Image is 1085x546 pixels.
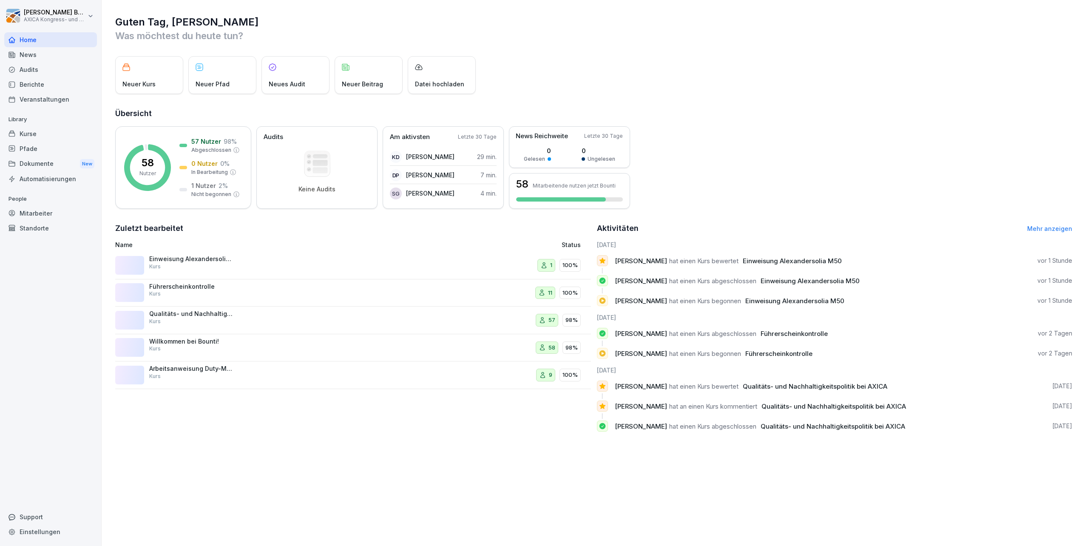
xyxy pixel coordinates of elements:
p: [PERSON_NAME] Beck [24,9,86,16]
p: Letzte 30 Tage [584,132,623,140]
span: Qualitäts- und Nachhaltigkeitspolitik bei AXICA [743,382,887,390]
p: 57 [548,316,555,324]
a: Willkommen bei Bounti!Kurs5898% [115,334,591,362]
div: Pfade [4,141,97,156]
p: 0 Nutzer [191,159,218,168]
p: AXICA Kongress- und Tagungszentrum Pariser Platz 3 GmbH [24,17,86,23]
p: 7 min. [480,171,497,179]
p: Name [115,240,419,249]
p: [PERSON_NAME] [406,152,454,161]
p: Neuer Beitrag [342,80,383,88]
p: vor 1 Stunde [1037,296,1072,305]
p: Kurs [149,345,161,353]
p: vor 2 Tagen [1038,349,1072,358]
a: Kurse [4,126,97,141]
p: Kurs [149,318,161,325]
p: Am aktivsten [390,132,430,142]
p: Neuer Kurs [122,80,156,88]
p: Kurs [149,373,161,380]
p: Führerscheinkontrolle [149,283,234,290]
p: Kurs [149,263,161,270]
p: Nicht begonnen [191,191,231,198]
span: Qualitäts- und Nachhaltigkeitspolitik bei AXICA [761,422,905,430]
a: FührerscheinkontrolleKurs11100% [115,279,591,307]
p: Was möchtest du heute tun? [115,29,1072,43]
span: hat einen Kurs begonnen [669,297,741,305]
p: [PERSON_NAME] [406,189,454,198]
span: [PERSON_NAME] [615,330,667,338]
span: [PERSON_NAME] [615,277,667,285]
p: Neuer Pfad [196,80,230,88]
a: Qualitäts- und Nachhaltigkeitspolitik bei AXICAKurs5798% [115,307,591,334]
h1: Guten Tag, [PERSON_NAME] [115,15,1072,29]
a: Standorte [4,221,97,236]
p: Willkommen bei Bounti! [149,338,234,345]
span: hat einen Kurs bewertet [669,257,738,265]
div: Support [4,509,97,524]
p: Ungelesen [588,155,615,163]
p: [DATE] [1052,422,1072,430]
p: 100% [562,371,578,379]
span: Einweisung Alexandersolia M50 [745,297,844,305]
p: 57 Nutzer [191,137,221,146]
p: Keine Audits [298,185,335,193]
p: Arbeitsanweisung Duty-Manager [149,365,234,373]
div: New [80,159,94,169]
h6: [DATE] [597,240,1073,249]
p: 29 min. [477,152,497,161]
a: Einstellungen [4,524,97,539]
p: 98% [565,344,578,352]
p: 100% [562,261,578,270]
p: Abgeschlossen [191,146,231,154]
p: Letzte 30 Tage [458,133,497,141]
span: [PERSON_NAME] [615,350,667,358]
p: 98 % [224,137,237,146]
a: News [4,47,97,62]
div: SG [390,188,402,199]
p: Neues Audit [269,80,305,88]
p: Einweisung Alexandersolia M50 [149,255,234,263]
span: [PERSON_NAME] [615,297,667,305]
h6: [DATE] [597,366,1073,375]
p: [DATE] [1052,402,1072,410]
h2: Zuletzt bearbeitet [115,222,591,234]
div: DP [390,169,402,181]
span: [PERSON_NAME] [615,422,667,430]
p: Mitarbeitende nutzen jetzt Bounti [533,182,616,189]
h2: Übersicht [115,108,1072,119]
div: Dokumente [4,156,97,172]
p: Datei hochladen [415,80,464,88]
p: Audits [264,132,283,142]
span: [PERSON_NAME] [615,402,667,410]
span: Führerscheinkontrolle [761,330,828,338]
span: Einweisung Alexandersolia M50 [743,257,842,265]
a: Mitarbeiter [4,206,97,221]
p: In Bearbeitung [191,168,228,176]
p: News Reichweite [516,131,568,141]
a: Audits [4,62,97,77]
span: hat einen Kurs abgeschlossen [669,330,756,338]
p: 100% [562,289,578,297]
p: [PERSON_NAME] [406,171,454,179]
p: People [4,192,97,206]
div: KD [390,151,402,163]
p: 9 [549,371,552,379]
p: Kurs [149,290,161,298]
p: vor 1 Stunde [1037,276,1072,285]
p: Library [4,113,97,126]
a: Veranstaltungen [4,92,97,107]
a: Einweisung Alexandersolia M50Kurs1100% [115,252,591,279]
span: Einweisung Alexandersolia M50 [761,277,860,285]
a: Home [4,32,97,47]
a: Mehr anzeigen [1027,225,1072,232]
h2: Aktivitäten [597,222,639,234]
p: 0 % [220,159,230,168]
p: Status [562,240,581,249]
p: [DATE] [1052,382,1072,390]
a: Automatisierungen [4,171,97,186]
p: 2 % [219,181,228,190]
